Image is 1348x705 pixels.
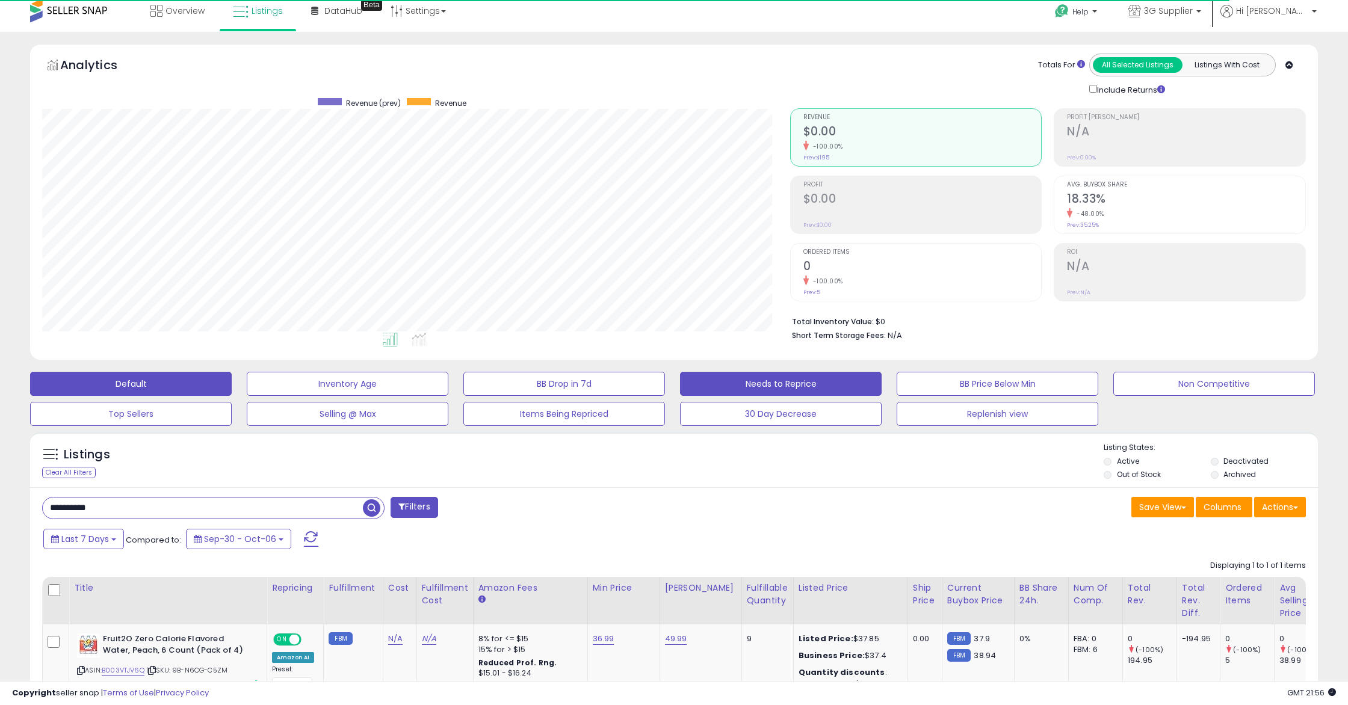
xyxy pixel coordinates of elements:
[12,687,56,698] strong: Copyright
[803,221,832,229] small: Prev: $0.00
[1136,645,1163,654] small: (-100%)
[799,633,898,644] div: $37.85
[803,114,1042,121] span: Revenue
[77,633,100,657] img: 516QveGsrIL._SL40_.jpg
[463,402,665,426] button: Items Being Repriced
[1074,582,1118,607] div: Num of Comp.
[799,650,898,661] div: $37.4
[272,582,318,594] div: Repricing
[803,154,829,161] small: Prev: $195
[809,142,843,151] small: -100.00%
[799,650,865,661] b: Business Price:
[1074,633,1113,644] div: FBA: 0
[272,665,314,692] div: Preset:
[1233,645,1261,654] small: (-100%)
[1067,249,1305,256] span: ROI
[329,632,352,645] small: FBM
[1072,209,1104,218] small: -48.00%
[799,667,885,678] b: Quantity discounts
[1210,560,1306,571] div: Displaying 1 to 1 of 1 items
[60,57,141,76] h5: Analytics
[391,497,437,518] button: Filters
[803,125,1042,141] h2: $0.00
[1287,645,1315,654] small: (-100%)
[803,289,820,296] small: Prev: 5
[77,633,258,689] div: ASIN:
[388,582,412,594] div: Cost
[42,467,96,478] div: Clear All Filters
[1038,60,1085,71] div: Totals For
[1236,5,1308,17] span: Hi [PERSON_NAME]
[1287,687,1336,698] span: 2025-10-14 21:56 GMT
[1220,5,1317,32] a: Hi [PERSON_NAME]
[1117,456,1139,466] label: Active
[422,582,468,607] div: Fulfillment Cost
[61,533,109,545] span: Last 7 Days
[478,657,557,668] b: Reduced Prof. Rng.
[74,582,262,594] div: Title
[747,582,788,607] div: Fulfillable Quantity
[792,330,886,340] b: Short Term Storage Fees:
[1225,582,1269,607] div: Ordered Items
[103,687,154,698] a: Terms of Use
[463,372,665,396] button: BB Drop in 7d
[186,529,291,549] button: Sep-30 - Oct-06
[1067,289,1090,296] small: Prev: N/A
[1072,7,1089,17] span: Help
[388,633,403,645] a: N/A
[346,98,401,108] span: Revenue (prev)
[1225,655,1274,666] div: 5
[324,5,362,17] span: DataHub
[1019,633,1059,644] div: 0%
[1093,57,1183,73] button: All Selected Listings
[478,582,583,594] div: Amazon Fees
[204,533,276,545] span: Sep-30 - Oct-06
[156,687,209,698] a: Privacy Policy
[422,633,436,645] a: N/A
[680,372,882,396] button: Needs to Reprice
[329,582,377,594] div: Fulfillment
[799,582,903,594] div: Listed Price
[947,649,971,662] small: FBM
[803,259,1042,276] h2: 0
[272,652,314,663] div: Amazon AI
[103,633,249,659] b: Fruit2O Zero Calorie Flavored Water, Peach, 6 Count (Pack of 4)
[247,402,448,426] button: Selling @ Max
[913,633,933,644] div: 0.00
[1080,82,1179,96] div: Include Returns
[913,582,937,607] div: Ship Price
[803,192,1042,208] h2: $0.00
[1074,644,1113,655] div: FBM: 6
[1067,221,1099,229] small: Prev: 35.25%
[593,633,614,645] a: 36.99
[1128,655,1176,666] div: 194.95
[478,668,578,679] div: $15.01 - $16.24
[593,582,655,594] div: Min Price
[680,402,882,426] button: 30 Day Decrease
[792,316,874,327] b: Total Inventory Value:
[799,667,898,678] div: :
[1067,192,1305,208] h2: 18.33%
[897,402,1098,426] button: Replenish view
[43,529,124,549] button: Last 7 Days
[1223,456,1269,466] label: Deactivated
[435,98,466,108] span: Revenue
[1182,57,1272,73] button: Listings With Cost
[300,635,319,645] span: OFF
[1067,154,1096,161] small: Prev: 0.00%
[803,249,1042,256] span: Ordered Items
[1128,582,1172,607] div: Total Rev.
[665,633,687,645] a: 49.99
[30,402,232,426] button: Top Sellers
[12,688,209,699] div: seller snap | |
[274,635,289,645] span: ON
[30,372,232,396] button: Default
[974,633,990,644] span: 37.9
[1225,633,1274,644] div: 0
[1054,4,1069,19] i: Get Help
[1196,497,1252,517] button: Columns
[1279,633,1328,644] div: 0
[1279,655,1328,666] div: 38.99
[1182,582,1215,620] div: Total Rev. Diff.
[1113,372,1315,396] button: Non Competitive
